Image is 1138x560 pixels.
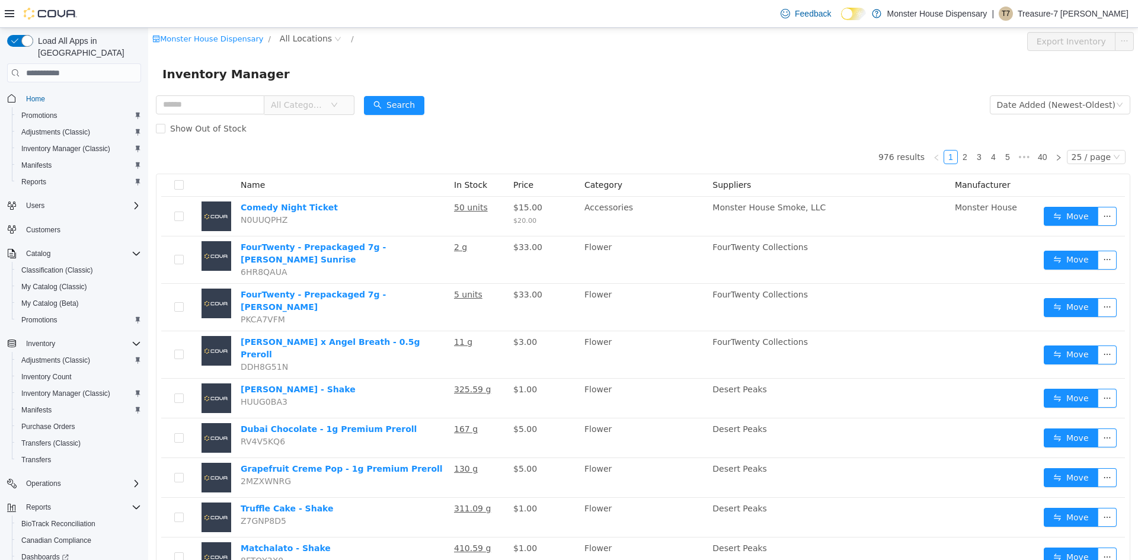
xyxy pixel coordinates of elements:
[17,175,51,189] a: Reports
[887,7,987,21] p: Monster House Dispensary
[12,369,146,385] button: Inventory Count
[785,126,792,133] i: icon: left
[879,4,967,23] button: Export Inventory
[306,516,343,525] u: 410.59 g
[365,309,389,319] span: $3.00
[17,125,141,139] span: Adjustments (Classic)
[17,370,141,384] span: Inventory Count
[17,142,141,156] span: Inventory Manager (Classic)
[17,263,98,277] a: Classification (Classic)
[21,500,141,514] span: Reports
[839,123,852,136] a: 4
[564,516,619,525] span: Desert Peaks
[92,488,138,498] span: Z7GNP8D5
[886,123,903,136] a: 40
[365,189,388,197] span: $20.00
[26,249,50,258] span: Catalog
[950,270,968,289] button: icon: ellipsis
[365,357,389,366] span: $1.00
[21,247,55,261] button: Catalog
[26,479,61,488] span: Operations
[824,122,838,136] li: 3
[12,435,146,452] button: Transfers (Classic)
[431,303,560,351] td: Flower
[120,7,122,15] span: /
[807,152,862,162] span: Manufacturer
[12,140,146,157] button: Inventory Manager (Classic)
[92,239,139,249] span: 6HR8QAUA
[436,152,474,162] span: Category
[896,361,950,380] button: icon: swapMove
[53,514,83,544] img: Matchalato - Shake placeholder
[852,122,867,136] li: 5
[21,536,91,545] span: Canadian Compliance
[896,318,950,337] button: icon: swapMove
[92,436,295,446] a: Grapefruit Creme Pop - 1g Premium Preroll
[896,440,950,459] button: icon: swapMove
[92,215,238,236] a: FourTwenty - Prepackaged 7g - [PERSON_NAME] Sunrise
[1002,7,1010,21] span: T7
[807,175,869,184] span: Monster House
[849,68,967,86] div: Date Added (Newest-Oldest)
[92,152,117,162] span: Name
[92,449,143,458] span: 2MZXWNRG
[21,127,90,137] span: Adjustments (Classic)
[950,480,968,499] button: icon: ellipsis
[365,436,389,446] span: $5.00
[12,402,146,418] button: Manifests
[21,177,46,187] span: Reports
[12,262,146,279] button: Classification (Classic)
[53,475,83,504] img: Truffle Cake - Shake placeholder
[365,152,385,162] span: Price
[17,420,141,434] span: Purchase Orders
[776,2,836,25] a: Feedback
[564,436,619,446] span: Desert Peaks
[431,209,560,256] td: Flower
[17,517,100,531] a: BioTrack Reconciliation
[21,161,52,170] span: Manifests
[183,73,190,82] i: icon: down
[216,68,276,87] button: icon: searchSearch
[92,309,271,331] a: [PERSON_NAME] x Angel Breath - 0.5g Preroll
[21,422,75,431] span: Purchase Orders
[2,245,146,262] button: Catalog
[795,122,810,136] li: 1
[564,309,660,319] span: FourTwenty Collections
[17,386,115,401] a: Inventory Manager (Classic)
[12,279,146,295] button: My Catalog (Classic)
[17,453,56,467] a: Transfers
[17,386,141,401] span: Inventory Manager (Classic)
[17,158,56,172] a: Manifests
[17,533,96,548] a: Canadian Compliance
[999,7,1013,21] div: Treasure-7 Hazen
[431,430,560,470] td: Flower
[26,225,60,235] span: Customers
[365,476,389,485] span: $1.00
[17,420,80,434] a: Purchase Orders
[17,403,141,417] span: Manifests
[2,499,146,516] button: Reports
[12,124,146,140] button: Adjustments (Classic)
[53,356,83,385] img: Cherry Runtz - Shake placeholder
[431,470,560,510] td: Flower
[21,223,65,237] a: Customers
[564,175,677,184] span: Monster House Smoke, LLC
[17,158,141,172] span: Manifests
[123,71,177,83] span: All Categories
[17,313,62,327] a: Promotions
[306,309,324,319] u: 11 g
[17,280,141,294] span: My Catalog (Classic)
[92,409,137,418] span: RV4V5KQ6
[365,516,389,525] span: $1.00
[853,123,866,136] a: 5
[365,396,389,406] span: $5.00
[53,435,83,465] img: Grapefruit Creme Pop - 1g Premium Preroll placeholder
[564,262,660,271] span: FourTwenty Collections
[92,357,207,366] a: [PERSON_NAME] - Shake
[824,123,837,136] a: 3
[12,452,146,468] button: Transfers
[12,295,146,312] button: My Catalog (Beta)
[92,187,139,197] span: N0UUQPHZ
[92,287,137,296] span: PKCA7VFM
[53,261,83,290] img: FourTwenty - Prepackaged 7g - Bacio Gelato placeholder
